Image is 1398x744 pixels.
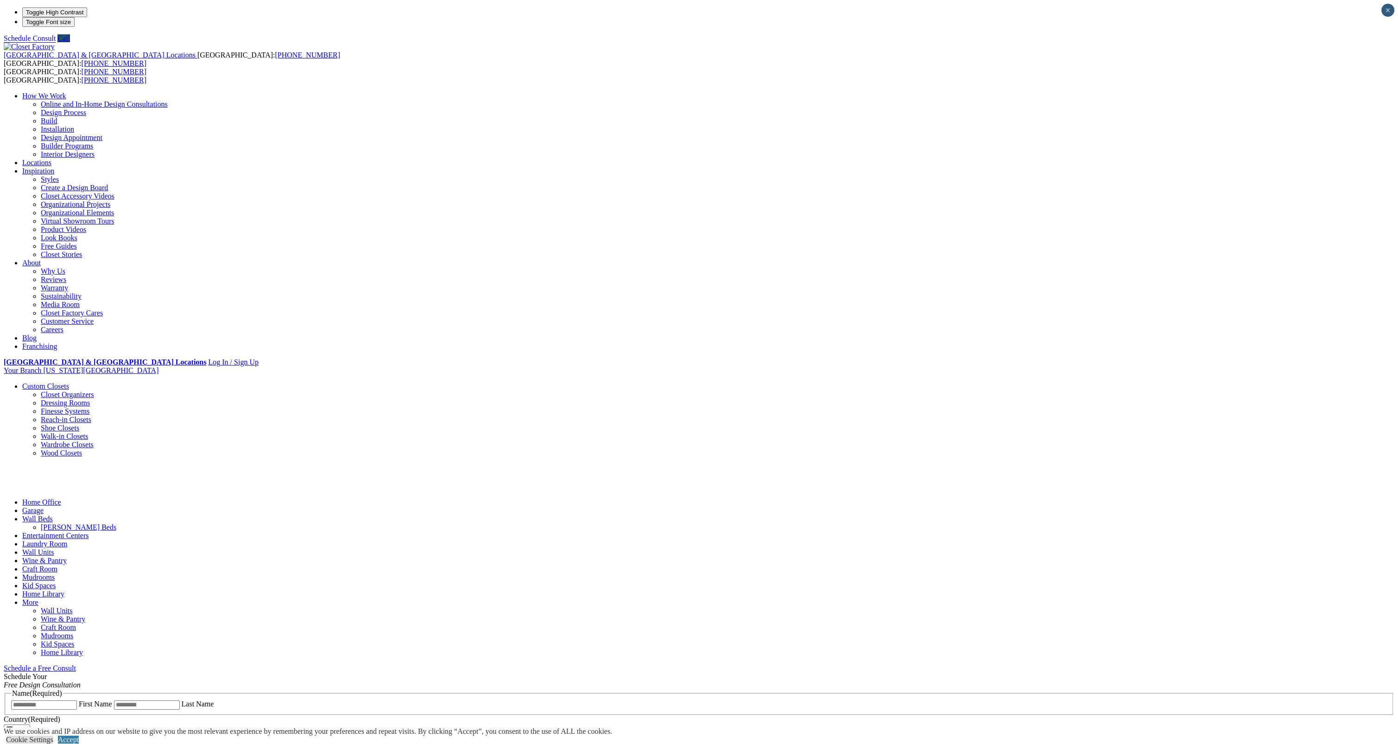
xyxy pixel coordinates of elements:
a: How We Work [22,92,66,100]
a: Your Branch [US_STATE][GEOGRAPHIC_DATA] [4,366,158,374]
a: Wine & Pantry [41,615,85,623]
img: Closet Factory [4,43,55,51]
span: Schedule Your [4,673,81,689]
a: Closet Stories [41,250,82,258]
span: [GEOGRAPHIC_DATA]: [GEOGRAPHIC_DATA]: [4,51,340,67]
a: Call [57,34,70,42]
span: [GEOGRAPHIC_DATA] & [GEOGRAPHIC_DATA] Locations [4,51,196,59]
a: Free Guides [41,242,77,250]
a: Builder Programs [41,142,93,150]
button: Close [1381,4,1394,17]
a: About [22,259,41,267]
a: Look Books [41,234,77,242]
a: Wardrobe Closets [41,441,94,449]
a: Virtual Showroom Tours [41,217,114,225]
a: Wall Units [41,607,72,615]
a: Wall Units [22,548,54,556]
a: Online and In-Home Design Consultations [41,100,168,108]
a: Closet Factory Cares [41,309,103,317]
a: Finesse Systems [41,407,89,415]
a: Home Library [22,590,64,598]
a: Kid Spaces [41,640,74,648]
span: (Required) [30,689,62,697]
a: Locations [22,159,51,167]
a: Styles [41,175,59,183]
span: [US_STATE][GEOGRAPHIC_DATA] [43,366,158,374]
a: Interior Designers [41,150,95,158]
a: Laundry Room [22,540,67,548]
label: Last Name [182,700,214,708]
a: More menu text will display only on big screen [22,598,38,606]
a: [PERSON_NAME] Beds [41,523,116,531]
a: Schedule a Free Consult (opens a dropdown menu) [4,664,76,672]
a: Custom Closets [22,382,69,390]
a: Garage [22,507,44,514]
a: Media Room [41,301,80,308]
a: Cookie Settings [6,736,53,744]
a: Warranty [41,284,68,292]
a: Careers [41,326,63,334]
legend: Name [11,689,63,698]
a: [GEOGRAPHIC_DATA] & [GEOGRAPHIC_DATA] Locations [4,358,206,366]
a: Organizational Elements [41,209,114,217]
a: Reach-in Closets [41,416,91,423]
a: [GEOGRAPHIC_DATA] & [GEOGRAPHIC_DATA] Locations [4,51,197,59]
a: [PHONE_NUMBER] [82,76,146,84]
span: Your Branch [4,366,41,374]
a: Closet Accessory Videos [41,192,114,200]
a: Product Videos [41,225,86,233]
a: Franchising [22,342,57,350]
a: Build [41,117,57,125]
a: Wall Beds [22,515,53,523]
button: Toggle High Contrast [22,7,87,17]
a: [PHONE_NUMBER] [82,68,146,76]
a: Closet Organizers [41,391,94,398]
a: Blog [22,334,37,342]
span: (Required) [28,715,60,723]
a: Home Library [41,648,83,656]
a: Customer Service [41,317,94,325]
a: Walk-in Closets [41,432,88,440]
span: Toggle High Contrast [26,9,83,16]
a: Design Process [41,109,86,116]
label: First Name [79,700,112,708]
a: Reviews [41,276,66,283]
a: Wood Closets [41,449,82,457]
a: Entertainment Centers [22,532,89,539]
a: Wine & Pantry [22,557,67,564]
a: Shoe Closets [41,424,79,432]
a: Why Us [41,267,65,275]
a: [PHONE_NUMBER] [275,51,340,59]
a: Mudrooms [41,632,73,640]
span: Toggle Font size [26,19,71,26]
label: Country [4,715,60,723]
a: Inspiration [22,167,54,175]
a: [PHONE_NUMBER] [82,59,146,67]
a: Mudrooms [22,573,55,581]
em: Free Design Consultation [4,681,81,689]
a: Craft Room [22,565,57,573]
span: [GEOGRAPHIC_DATA]: [GEOGRAPHIC_DATA]: [4,68,146,84]
a: Dressing Rooms [41,399,90,407]
a: Kid Spaces [22,582,56,590]
a: Log In / Sign Up [208,358,258,366]
a: Organizational Projects [41,200,110,208]
a: Design Appointment [41,134,102,141]
a: Schedule Consult [4,34,56,42]
a: Sustainability [41,292,82,300]
a: Installation [41,125,74,133]
button: Toggle Font size [22,17,75,27]
a: Create a Design Board [41,184,108,192]
div: We use cookies and IP address on our website to give you the most relevant experience by remember... [4,727,612,736]
a: Accept [58,736,79,744]
a: Home Office [22,498,61,506]
a: Craft Room [41,623,76,631]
